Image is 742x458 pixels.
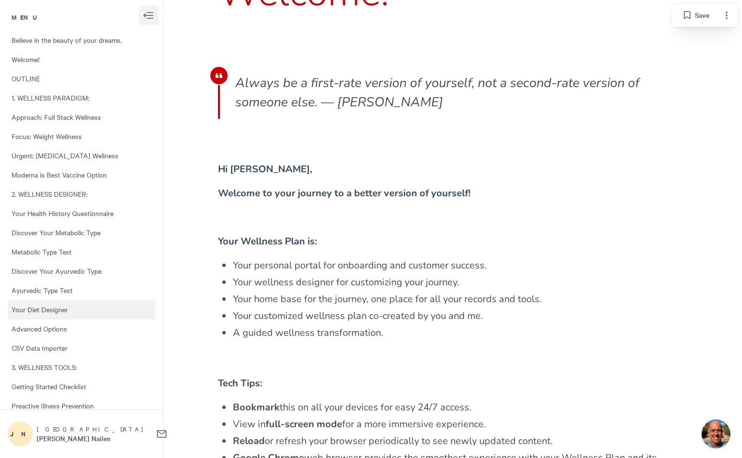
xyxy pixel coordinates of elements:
span: Tech Tips: [218,377,262,390]
span: Reload [233,434,265,447]
span: View in for a more immersive experience. [233,417,688,432]
span: Hi [PERSON_NAME], [218,163,312,176]
button: Save [674,6,717,25]
span: or refresh your browser periodically to see newly updated content. [233,434,688,448]
span: Your wellness designer for customizing your journey. [233,275,688,290]
span: Your Wellness Plan is: [218,235,317,248]
span: full-screen mode [266,418,342,431]
div: Open chat [702,420,730,448]
span: A guided wellness transformation. [233,326,688,340]
span: Welcome to your journey to a better version of yourself! [218,187,471,200]
span: Your personal portal for onboarding and customer success. [233,258,688,273]
span: Always be a first-rate version of yourself, not a second-rate version of someone else. — [PERSON_... [235,74,643,112]
button: Page options [717,6,736,25]
span: this on all your devices for easy 24/7 access. [233,400,688,415]
span: Bookmark [233,401,280,414]
span: Save [695,10,709,21]
span: Your home base for the journey, one place for all your records and tools. [233,292,688,306]
span: Your customized wellness plan co-created by you and me. [233,309,688,323]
